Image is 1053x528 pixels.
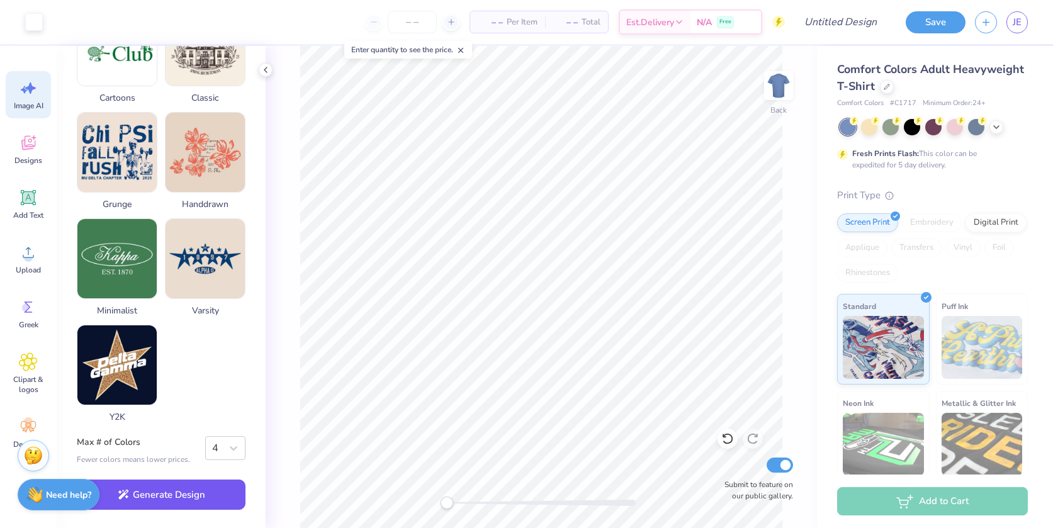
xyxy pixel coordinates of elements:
div: Enter quantity to see the price. [344,41,472,59]
img: Y2K [77,325,157,405]
span: – – [478,16,503,29]
span: Add Text [13,210,43,220]
div: Rhinestones [837,264,898,283]
div: Embroidery [902,213,962,232]
span: Puff Ink [942,300,968,313]
div: Fewer colors means lower prices. [77,454,190,465]
span: Free [719,18,731,26]
span: Comfort Colors Adult Heavyweight T-Shirt [837,62,1024,94]
strong: Fresh Prints Flash: [852,149,919,159]
div: Transfers [891,239,942,257]
span: Metallic & Glitter Ink [942,396,1016,410]
div: Back [770,104,787,116]
input: Untitled Design [794,9,887,35]
span: N/A [697,16,712,29]
span: Comfort Colors [837,98,884,109]
img: Back [766,73,791,98]
span: Greek [19,320,38,330]
span: # C1717 [890,98,916,109]
img: Standard [843,316,924,379]
button: Save [906,11,966,33]
span: Grunge [77,198,157,211]
span: Decorate [13,439,43,449]
img: Puff Ink [942,316,1023,379]
img: Classic [166,6,245,86]
span: – – [553,16,578,29]
span: Image AI [14,101,43,111]
div: Applique [837,239,887,257]
span: Handdrawn [165,198,245,211]
div: This color can be expedited for 5 day delivery. [852,148,1007,171]
input: – – [388,11,437,33]
button: Generate Design [77,480,245,510]
span: Est. Delivery [626,16,674,29]
span: Classic [165,91,245,104]
img: Varsity [166,219,245,298]
label: Max # of Colors [77,436,190,449]
span: JE [1013,15,1022,30]
span: Upload [16,265,41,275]
span: Total [582,16,600,29]
span: Minimalist [77,304,157,317]
span: Y2K [77,410,157,424]
div: Accessibility label [441,497,453,509]
div: Print Type [837,188,1028,203]
img: Minimalist [77,219,157,298]
a: JE [1006,11,1028,33]
img: Handdrawn [166,113,245,192]
div: 4 [212,441,221,456]
span: Clipart & logos [8,374,49,395]
div: Vinyl [945,239,981,257]
span: Varsity [165,304,245,317]
img: Metallic & Glitter Ink [942,413,1023,476]
strong: Need help? [46,489,91,501]
span: Neon Ink [843,396,874,410]
div: Screen Print [837,213,898,232]
img: Neon Ink [843,413,924,476]
span: Minimum Order: 24 + [923,98,986,109]
img: Grunge [77,113,157,192]
img: Cartoons [77,6,157,86]
span: Per Item [507,16,538,29]
span: Standard [843,300,876,313]
span: Cartoons [77,91,157,104]
div: Foil [984,239,1014,257]
div: Digital Print [966,213,1027,232]
span: Designs [14,155,42,166]
label: Submit to feature on our public gallery. [718,479,793,502]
